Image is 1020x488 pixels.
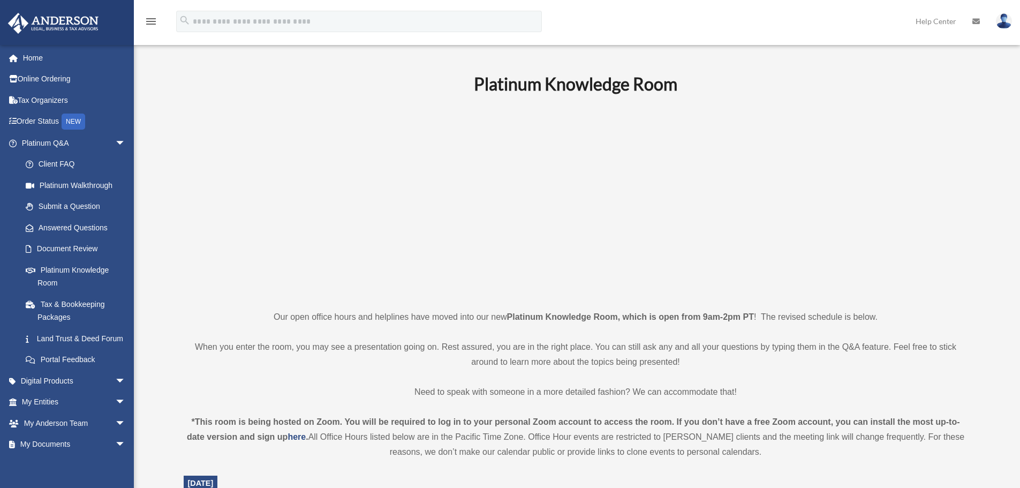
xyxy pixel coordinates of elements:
[15,294,142,328] a: Tax & Bookkeeping Packages
[15,175,142,196] a: Platinum Walkthrough
[7,89,142,111] a: Tax Organizers
[7,69,142,90] a: Online Ordering
[415,109,736,290] iframe: 231110_Toby_KnowledgeRoom
[306,432,308,441] strong: .
[15,217,142,238] a: Answered Questions
[15,238,142,260] a: Document Review
[62,114,85,130] div: NEW
[15,328,142,349] a: Land Trust & Deed Forum
[115,370,137,392] span: arrow_drop_down
[115,434,137,456] span: arrow_drop_down
[996,13,1012,29] img: User Pic
[15,349,142,371] a: Portal Feedback
[15,196,142,217] a: Submit a Question
[145,15,157,28] i: menu
[187,417,960,441] strong: *This room is being hosted on Zoom. You will be required to log in to your personal Zoom account ...
[7,111,142,133] a: Order StatusNEW
[288,432,306,441] a: here
[15,259,137,294] a: Platinum Knowledge Room
[188,479,214,487] span: [DATE]
[115,132,137,154] span: arrow_drop_down
[184,415,968,460] div: All Office Hours listed below are in the Pacific Time Zone. Office Hour events are restricted to ...
[5,13,102,34] img: Anderson Advisors Platinum Portal
[15,154,142,175] a: Client FAQ
[474,73,677,94] b: Platinum Knowledge Room
[184,340,968,370] p: When you enter the room, you may see a presentation going on. Rest assured, you are in the right ...
[115,412,137,434] span: arrow_drop_down
[7,412,142,434] a: My Anderson Teamarrow_drop_down
[179,14,191,26] i: search
[7,370,142,392] a: Digital Productsarrow_drop_down
[7,47,142,69] a: Home
[7,392,142,413] a: My Entitiesarrow_drop_down
[507,312,754,321] strong: Platinum Knowledge Room, which is open from 9am-2pm PT
[7,434,142,455] a: My Documentsarrow_drop_down
[145,19,157,28] a: menu
[184,385,968,400] p: Need to speak with someone in a more detailed fashion? We can accommodate that!
[7,132,142,154] a: Platinum Q&Aarrow_drop_down
[184,310,968,325] p: Our open office hours and helplines have moved into our new ! The revised schedule is below.
[115,392,137,414] span: arrow_drop_down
